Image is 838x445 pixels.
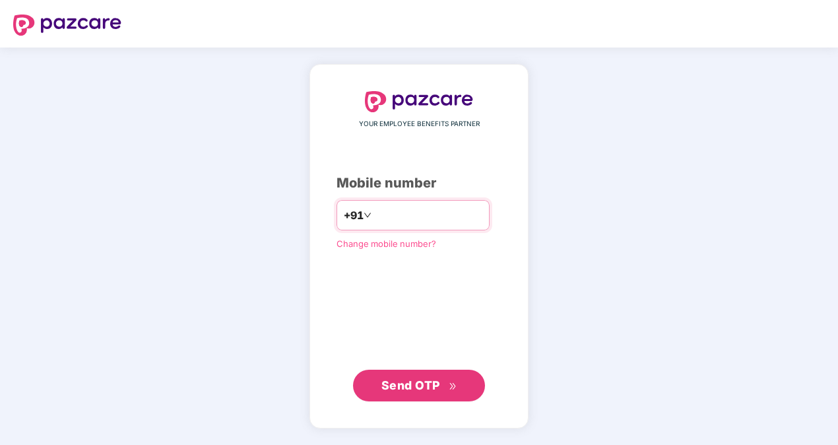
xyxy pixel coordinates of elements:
a: Change mobile number? [337,238,436,249]
span: double-right [449,382,457,391]
span: YOUR EMPLOYEE BENEFITS PARTNER [359,119,480,129]
span: Send OTP [381,378,440,392]
span: down [364,211,371,219]
span: +91 [344,207,364,224]
div: Mobile number [337,173,501,193]
img: logo [13,15,121,36]
img: logo [365,91,473,112]
button: Send OTPdouble-right [353,370,485,401]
